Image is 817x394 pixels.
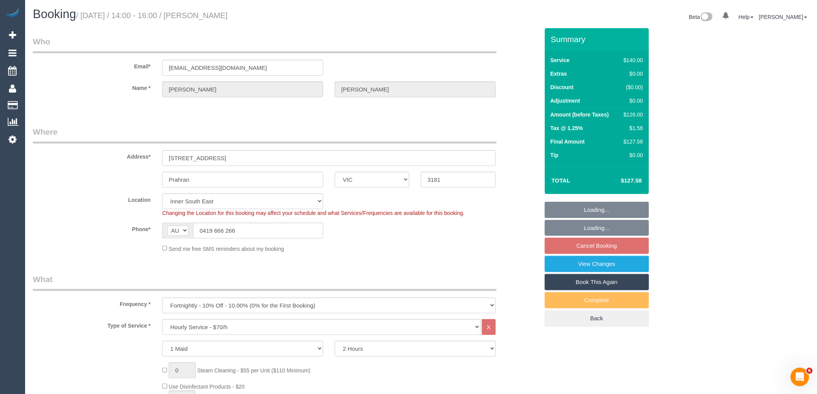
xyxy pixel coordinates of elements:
[551,151,559,159] label: Tip
[551,138,585,145] label: Final Amount
[33,126,497,144] legend: Where
[27,319,156,330] label: Type of Service *
[162,81,323,97] input: First Name*
[791,368,809,386] iframe: Intercom live chat
[162,210,464,216] span: Changing the Location for this booking may affect your schedule and what Services/Frequencies are...
[551,83,574,91] label: Discount
[620,111,643,118] div: $126.00
[162,60,323,76] input: Email*
[551,97,580,105] label: Adjustment
[598,178,642,184] h4: $127.58
[33,36,497,53] legend: Who
[545,274,649,290] a: Book This Again
[739,14,754,20] a: Help
[552,177,571,184] strong: Total
[197,367,310,374] span: Steam Cleaning - $55 per Unit ($110 Minimum)
[5,8,20,19] img: Automaid Logo
[620,124,643,132] div: $1.58
[27,298,156,308] label: Frequency *
[551,35,645,44] h3: Summary
[551,70,567,78] label: Extras
[193,223,323,238] input: Phone*
[545,310,649,326] a: Back
[33,7,76,21] span: Booking
[551,124,583,132] label: Tax @ 1.25%
[27,223,156,233] label: Phone*
[162,172,323,188] input: Suburb*
[27,81,156,92] label: Name *
[620,151,643,159] div: $0.00
[759,14,807,20] a: [PERSON_NAME]
[27,193,156,204] label: Location
[807,368,813,374] span: 6
[620,56,643,64] div: $140.00
[169,245,284,252] span: Send me free SMS reminders about my booking
[689,14,713,20] a: Beta
[169,384,245,390] span: Use Disinfectant Products - $20
[551,56,570,64] label: Service
[33,274,497,291] legend: What
[700,12,713,22] img: New interface
[335,81,496,97] input: Last Name*
[421,172,495,188] input: Post Code*
[76,11,228,20] small: / [DATE] / 14:00 - 16:00 / [PERSON_NAME]
[27,150,156,161] label: Address*
[620,138,643,145] div: $127.58
[620,70,643,78] div: $0.00
[545,256,649,272] a: View Changes
[620,83,643,91] div: ($0.00)
[27,60,156,70] label: Email*
[551,111,609,118] label: Amount (before Taxes)
[620,97,643,105] div: $0.00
